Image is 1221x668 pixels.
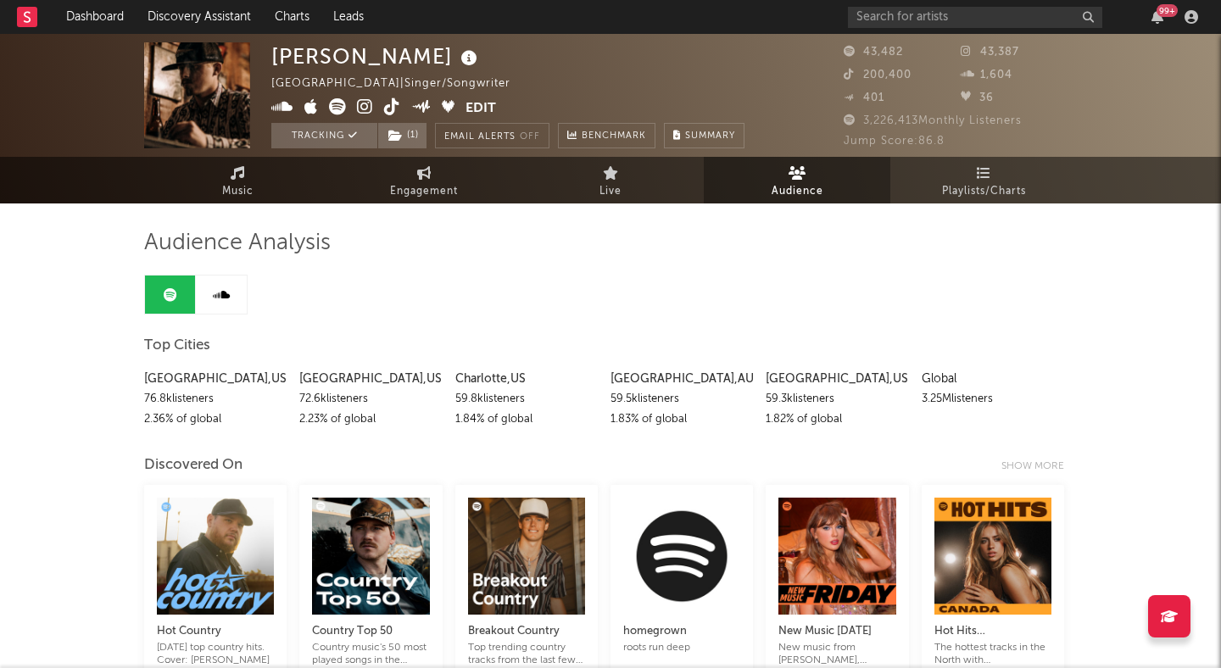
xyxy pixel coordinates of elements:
[685,131,735,141] span: Summary
[271,123,377,148] button: Tracking
[455,369,598,389] div: Charlotte , US
[704,157,890,203] a: Audience
[934,621,1051,642] div: Hot Hits [GEOGRAPHIC_DATA]
[610,389,753,409] div: 59.5k listeners
[144,455,243,476] div: Discovered On
[582,126,646,147] span: Benchmark
[961,92,994,103] span: 36
[390,181,458,202] span: Engagement
[378,123,427,148] button: (1)
[312,621,429,642] div: Country Top 50
[848,7,1102,28] input: Search for artists
[558,123,655,148] a: Benchmark
[942,181,1026,202] span: Playlists/Charts
[934,604,1051,667] a: Hot Hits [GEOGRAPHIC_DATA]The hottest tracks in the North with [PERSON_NAME].
[312,604,429,667] a: Country Top 50Country music's 50 most played songs in the world. Updated weekly. Cover: [PERSON_N...
[144,233,331,253] span: Audience Analysis
[844,136,945,147] span: Jump Score: 86.8
[271,42,482,70] div: [PERSON_NAME]
[468,604,585,667] a: Breakout CountryTop trending country tracks from the last few months. Cover: [PERSON_NAME] [PERSO...
[1157,4,1178,17] div: 99 +
[157,642,274,667] div: [DATE] top country hits. Cover: [PERSON_NAME]
[144,409,287,430] div: 2.36 % of global
[844,47,903,58] span: 43,482
[299,409,442,430] div: 2.23 % of global
[844,92,884,103] span: 401
[222,181,254,202] span: Music
[1151,10,1163,24] button: 99+
[157,621,274,642] div: Hot Country
[766,369,908,389] div: [GEOGRAPHIC_DATA] , US
[961,47,1019,58] span: 43,387
[299,369,442,389] div: [GEOGRAPHIC_DATA] , US
[468,642,585,667] div: Top trending country tracks from the last few months. Cover: [PERSON_NAME] [PERSON_NAME]
[610,369,753,389] div: [GEOGRAPHIC_DATA] , AU
[766,389,908,409] div: 59.3k listeners
[455,409,598,430] div: 1.84 % of global
[778,604,895,667] a: New Music [DATE]New music from [PERSON_NAME], [PERSON_NAME], [PERSON_NAME], [PERSON_NAME], and more!
[520,132,540,142] em: Off
[922,369,1064,389] div: Global
[144,369,287,389] div: [GEOGRAPHIC_DATA] , US
[664,123,744,148] button: Summary
[157,604,274,667] a: Hot Country[DATE] top country hits. Cover: [PERSON_NAME]
[623,642,740,654] div: roots run deep
[468,621,585,642] div: Breakout Country
[922,389,1064,409] div: 3.25M listeners
[144,157,331,203] a: Music
[299,389,442,409] div: 72.6k listeners
[934,642,1051,667] div: The hottest tracks in the North with [PERSON_NAME].
[331,157,517,203] a: Engagement
[772,181,823,202] span: Audience
[623,621,740,642] div: homegrown
[517,157,704,203] a: Live
[455,389,598,409] div: 59.8k listeners
[377,123,427,148] span: ( 1 )
[623,604,740,654] a: homegrownroots run deep
[766,409,908,430] div: 1.82 % of global
[312,642,429,667] div: Country music's 50 most played songs in the world. Updated weekly. Cover: [PERSON_NAME]
[890,157,1077,203] a: Playlists/Charts
[961,70,1012,81] span: 1,604
[844,70,912,81] span: 200,400
[271,74,530,94] div: [GEOGRAPHIC_DATA] | Singer/Songwriter
[466,98,496,120] button: Edit
[435,123,549,148] button: Email AlertsOff
[610,409,753,430] div: 1.83 % of global
[778,642,895,667] div: New music from [PERSON_NAME], [PERSON_NAME], [PERSON_NAME], [PERSON_NAME], and more!
[144,336,210,356] span: Top Cities
[1001,456,1077,476] div: Show more
[144,389,287,409] div: 76.8k listeners
[599,181,622,202] span: Live
[778,621,895,642] div: New Music [DATE]
[844,115,1022,126] span: 3,226,413 Monthly Listeners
